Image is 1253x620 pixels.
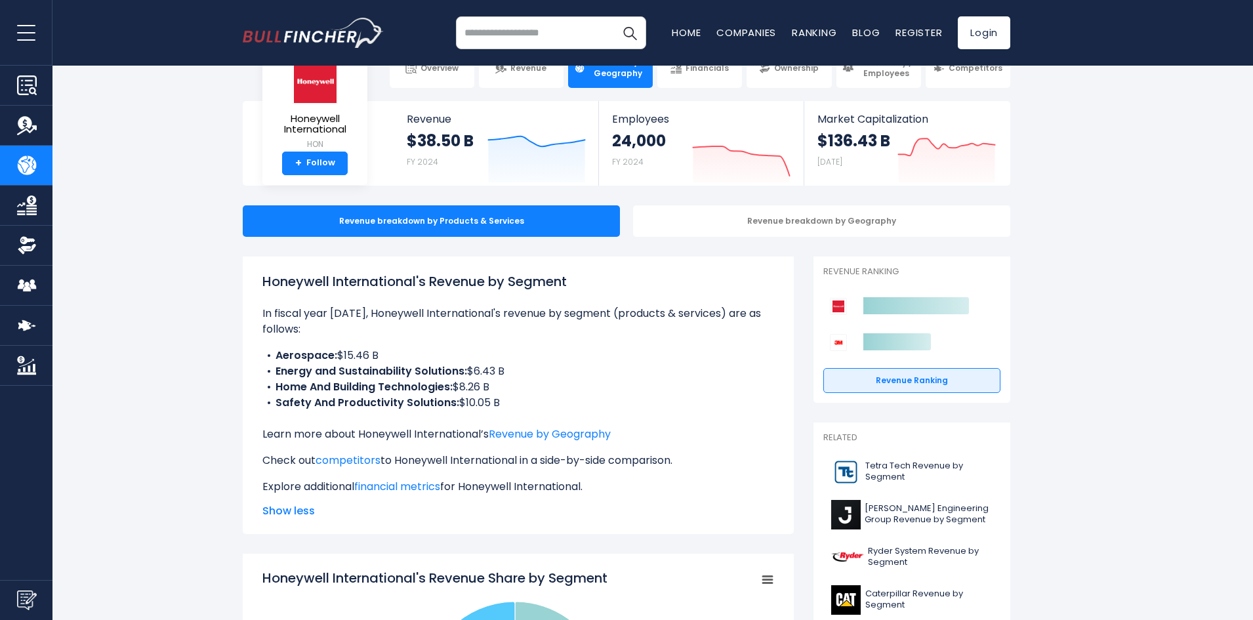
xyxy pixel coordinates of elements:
p: Learn more about Honeywell International’s [262,426,774,442]
a: Employees 24,000 FY 2024 [599,101,803,186]
img: TTEK logo [831,457,861,487]
a: financial metrics [354,479,440,494]
li: $15.46 B [262,348,774,363]
span: Employees [612,113,790,125]
tspan: Honeywell International's Revenue Share by Segment [262,569,607,587]
a: Overview [390,49,474,88]
span: Ryder System Revenue by Segment [868,546,993,568]
span: CEO Salary / Employees [857,58,915,78]
span: Honeywell International [273,114,357,135]
span: Caterpillar Revenue by Segment [865,589,993,611]
a: +Follow [282,152,348,175]
li: $8.26 B [262,379,774,395]
b: Safety And Productivity Solutions: [276,395,459,410]
a: Revenue by Geography [489,426,611,442]
a: Register [895,26,942,39]
img: bullfincher logo [243,18,384,48]
a: Ryder System Revenue by Segment [823,539,1000,575]
a: Revenue $38.50 B FY 2024 [394,101,599,186]
img: R logo [831,543,864,572]
div: Revenue breakdown by Geography [633,205,1010,237]
img: Ownership [17,236,37,255]
a: Ownership [747,49,831,88]
span: Tetra Tech Revenue by Segment [865,461,993,483]
span: Revenue [407,113,586,125]
p: Related [823,432,1000,444]
a: Go to homepage [243,18,384,48]
p: Revenue Ranking [823,266,1000,278]
span: Overview [421,63,459,73]
span: Financials [686,63,729,73]
a: Login [958,16,1010,49]
small: [DATE] [817,156,842,167]
span: Competitors [949,63,1002,73]
a: Revenue [479,49,564,88]
p: Explore additional for Honeywell International. [262,479,774,495]
b: Home And Building Technologies: [276,379,453,394]
a: Ranking [792,26,836,39]
strong: 24,000 [612,131,666,151]
li: $10.05 B [262,395,774,411]
a: Tetra Tech Revenue by Segment [823,454,1000,490]
a: Market Capitalization $136.43 B [DATE] [804,101,1009,186]
h1: Honeywell International's Revenue by Segment [262,272,774,291]
a: CEO Salary / Employees [836,49,921,88]
a: Product / Geography [568,49,653,88]
small: FY 2024 [407,156,438,167]
span: Show less [262,503,774,519]
span: Market Capitalization [817,113,996,125]
img: CAT logo [831,585,861,615]
span: [PERSON_NAME] Engineering Group Revenue by Segment [865,503,993,526]
p: In fiscal year [DATE], Honeywell International's revenue by segment (products & services) are as ... [262,306,774,337]
span: Product / Geography [589,58,647,78]
small: FY 2024 [612,156,644,167]
a: Caterpillar Revenue by Segment [823,582,1000,618]
a: Revenue Ranking [823,368,1000,393]
a: Financials [657,49,742,88]
img: Honeywell International competitors logo [830,298,847,315]
strong: $136.43 B [817,131,890,151]
strong: $38.50 B [407,131,474,151]
a: Honeywell International HON [272,59,358,152]
span: Revenue [510,63,546,73]
button: Search [613,16,646,49]
span: Ownership [774,63,819,73]
a: Home [672,26,701,39]
a: Companies [716,26,776,39]
img: 3M Company competitors logo [830,334,847,351]
p: Check out to Honeywell International in a side-by-side comparison. [262,453,774,468]
b: Aerospace: [276,348,337,363]
a: Blog [852,26,880,39]
li: $6.43 B [262,363,774,379]
b: Energy and Sustainability Solutions: [276,363,467,379]
a: competitors [316,453,380,468]
small: HON [273,138,357,150]
a: Competitors [926,49,1010,88]
strong: + [295,157,302,169]
a: [PERSON_NAME] Engineering Group Revenue by Segment [823,497,1000,533]
div: Revenue breakdown by Products & Services [243,205,620,237]
img: J logo [831,500,861,529]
